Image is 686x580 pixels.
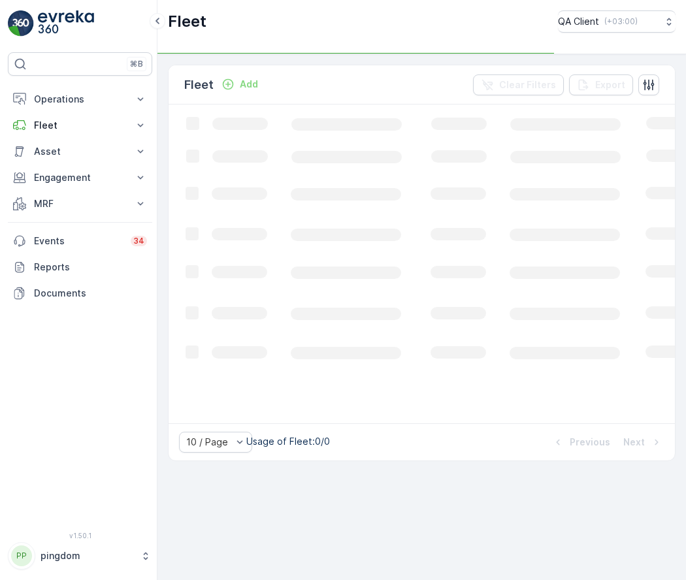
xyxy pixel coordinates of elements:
[623,436,645,449] p: Next
[41,549,134,562] p: pingdom
[558,15,599,28] p: QA Client
[8,191,152,217] button: MRF
[11,545,32,566] div: PP
[34,261,147,274] p: Reports
[569,74,633,95] button: Export
[8,165,152,191] button: Engagement
[499,78,556,91] p: Clear Filters
[8,86,152,112] button: Operations
[34,93,126,106] p: Operations
[133,236,144,246] p: 34
[240,78,258,91] p: Add
[622,434,664,450] button: Next
[34,287,147,300] p: Documents
[38,10,94,37] img: logo_light-DOdMpM7g.png
[216,76,263,92] button: Add
[8,138,152,165] button: Asset
[558,10,676,33] button: QA Client(+03:00)
[34,234,123,248] p: Events
[8,532,152,540] span: v 1.50.1
[168,11,206,32] p: Fleet
[34,145,126,158] p: Asset
[8,254,152,280] a: Reports
[8,112,152,138] button: Fleet
[34,119,126,132] p: Fleet
[8,228,152,254] a: Events34
[595,78,625,91] p: Export
[473,74,564,95] button: Clear Filters
[130,59,143,69] p: ⌘B
[570,436,610,449] p: Previous
[8,10,34,37] img: logo
[8,280,152,306] a: Documents
[246,435,330,448] p: Usage of Fleet : 0/0
[8,542,152,570] button: PPpingdom
[34,197,126,210] p: MRF
[184,76,214,94] p: Fleet
[604,16,638,27] p: ( +03:00 )
[34,171,126,184] p: Engagement
[550,434,612,450] button: Previous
